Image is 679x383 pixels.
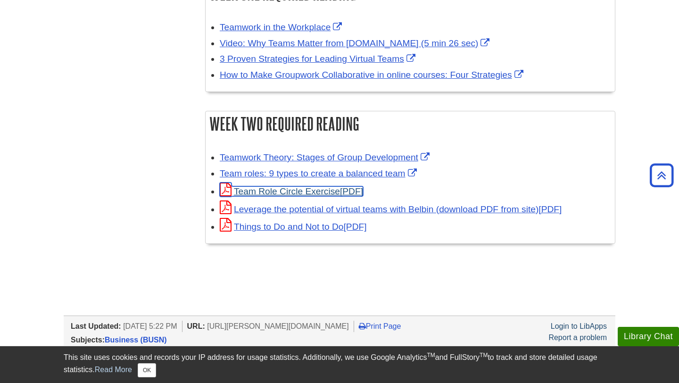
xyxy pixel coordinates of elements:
[548,333,607,341] a: Report a problem
[220,70,526,80] a: Link opens in new window
[95,366,132,374] a: Read More
[187,322,205,330] span: URL:
[71,336,105,344] span: Subjects:
[220,204,562,214] a: Link opens in new window
[359,322,366,330] i: Print Page
[71,322,121,330] span: Last Updated:
[64,352,615,377] div: This site uses cookies and records your IP address for usage statistics. Additionally, we use Goo...
[220,22,344,32] a: Link opens in new window
[220,54,418,64] a: Link opens in new window
[646,169,677,182] a: Back to Top
[220,152,432,162] a: Link opens in new window
[105,336,167,344] a: Business (BUSN)
[220,186,363,196] a: Link opens in new window
[220,38,492,48] a: Link opens in new window
[123,322,177,330] span: [DATE] 5:22 PM
[618,327,679,346] button: Library Chat
[220,168,419,178] a: Link opens in new window
[138,363,156,377] button: Close
[551,322,607,330] a: Login to LibApps
[480,352,488,358] sup: TM
[427,352,435,358] sup: TM
[359,322,401,330] a: Print Page
[207,322,349,330] span: [URL][PERSON_NAME][DOMAIN_NAME]
[206,111,615,136] h2: Week Two Required Reading
[220,222,367,232] a: Link opens in new window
